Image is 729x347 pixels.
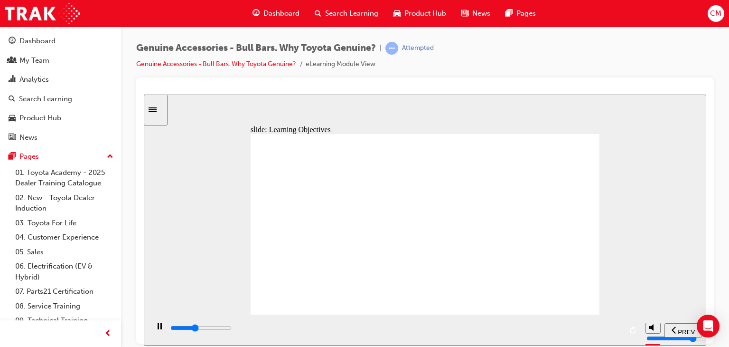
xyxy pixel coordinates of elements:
span: news-icon [461,8,468,19]
img: Trak [5,3,80,24]
span: search-icon [315,8,321,19]
a: 07. Parts21 Certification [11,284,117,299]
span: PREV [534,234,551,241]
input: volume [503,240,564,248]
a: car-iconProduct Hub [386,4,454,23]
a: 08. Service Training [11,299,117,314]
nav: slide navigation [521,220,558,251]
span: prev-icon [104,328,112,340]
button: DashboardMy TeamAnalyticsSearch LearningProduct HubNews [4,30,117,148]
div: Analytics [19,74,49,85]
div: Product Hub [19,113,61,124]
div: Open Intercom Messenger [697,315,720,337]
span: Genuine Accessories - Bull Bars. Why Toyota Genuine? [136,43,376,54]
a: My Team [4,52,117,69]
span: pages-icon [505,8,513,19]
span: Pages [516,8,536,19]
button: previous [521,229,558,243]
a: Analytics [4,71,117,88]
span: guage-icon [252,8,260,19]
span: CM [710,8,721,19]
a: News [4,129,117,146]
div: misc controls [502,220,516,251]
span: Dashboard [263,8,299,19]
span: car-icon [393,8,401,19]
div: My Team [19,55,49,66]
div: Pages [19,151,39,162]
a: pages-iconPages [498,4,543,23]
a: guage-iconDashboard [245,4,307,23]
div: Search Learning [19,94,72,105]
span: | [380,43,382,54]
span: news-icon [9,134,16,142]
div: News [19,132,37,143]
a: Dashboard [4,32,117,50]
span: car-icon [9,114,16,123]
li: eLearning Module View [306,59,375,70]
a: 05. Sales [11,245,117,260]
a: 02. New - Toyota Dealer Induction [11,191,117,216]
span: Search Learning [325,8,378,19]
span: News [472,8,490,19]
a: 04. Customer Experience [11,230,117,245]
a: Product Hub [4,109,117,127]
a: news-iconNews [454,4,498,23]
a: Genuine Accessories - Bull Bars. Why Toyota Genuine? [136,60,296,68]
span: up-icon [107,151,113,163]
button: Pages [4,148,117,165]
span: search-icon [9,95,15,104]
input: slide progress [27,230,88,237]
button: volume [502,228,517,239]
span: learningRecordVerb_ATTEMPT-icon [385,42,398,55]
span: pages-icon [9,153,16,161]
button: replay [483,229,497,243]
span: guage-icon [9,37,16,46]
span: chart-icon [9,76,16,84]
a: 06. Electrification (EV & Hybrid) [11,259,117,284]
a: search-iconSearch Learning [307,4,386,23]
span: people-icon [9,57,16,65]
div: playback controls [5,220,497,251]
button: play/pause [5,228,21,244]
button: CM [708,5,724,22]
a: 09. Technical Training [11,313,117,328]
a: Search Learning [4,90,117,108]
a: 01. Toyota Academy - 2025 Dealer Training Catalogue [11,165,117,191]
span: Product Hub [404,8,446,19]
div: Dashboard [19,36,56,47]
a: 03. Toyota For Life [11,216,117,231]
div: Attempted [402,44,434,53]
